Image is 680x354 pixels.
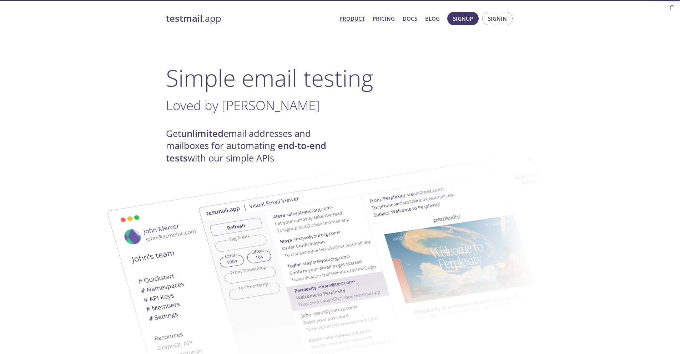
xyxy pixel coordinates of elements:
[166,64,514,92] h1: Simple email testing
[166,12,334,25] a: testmail.app
[373,14,395,23] a: Pricing
[482,12,513,25] button: Signin
[181,127,223,140] strong: unlimited
[488,14,507,23] span: Signin
[166,96,320,114] span: Loved by [PERSON_NAME]
[166,12,202,25] strong: testmail
[403,14,417,23] a: Docs
[447,12,479,25] button: Signup
[425,14,440,23] a: Blog
[166,139,326,164] strong: end-to-end tests
[339,14,365,23] a: Product
[166,128,340,164] h4: Get email addresses and mailboxes for automating with our simple APIs
[453,14,473,23] span: Signup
